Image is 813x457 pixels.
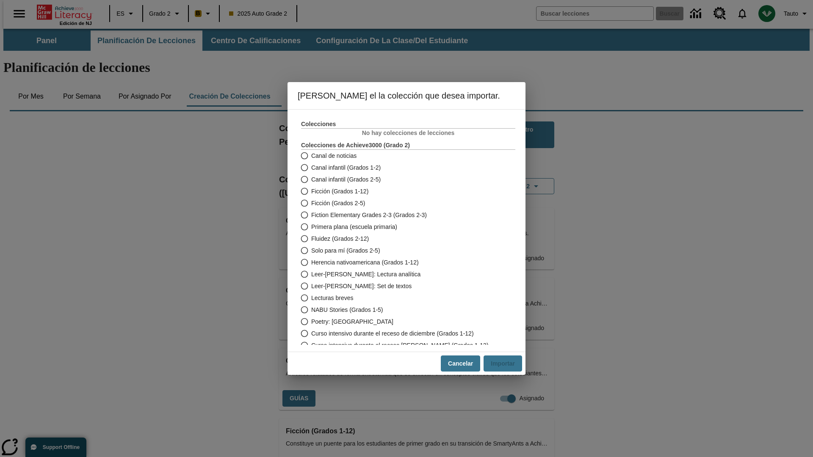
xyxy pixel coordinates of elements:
h3: Colecciones de Achieve3000 (Grado 2 ) [301,141,515,149]
span: Ficción (Grados 2-5) [311,199,365,208]
span: Primera plana (escuela primaria) [311,223,397,231]
span: Ficción (Grados 1-12) [311,187,368,196]
span: Poetry: [GEOGRAPHIC_DATA] [311,317,393,326]
span: Canal de noticias [311,151,357,160]
span: NABU Stories (Grados 1-5) [311,306,383,314]
span: Leer-[PERSON_NAME]: Set de textos [311,282,412,291]
span: Fiction Elementary Grades 2-3 (Grados 2-3) [311,211,427,220]
span: Canal infantil (Grados 1-2) [311,163,381,172]
h3: Colecciones [301,120,515,128]
h6: [PERSON_NAME] el la colección que desea importar. [288,82,525,109]
span: Canal infantil (Grados 2-5) [311,175,381,184]
button: Cancelar [441,355,480,372]
span: Curso intensivo durante el receso [PERSON_NAME] (Grados 1-12) [311,341,489,350]
span: Fluidez (Grados 2-12) [311,234,369,243]
span: Leer-[PERSON_NAME]: Lectura analítica [311,270,420,279]
span: Herencia nativoamericana (Grados 1-12) [311,258,419,267]
span: Lecturas breves [311,294,354,303]
span: Curso intensivo durante el receso de diciembre (Grados 1-12) [311,329,474,338]
p: No hay colecciones de lecciones [301,129,515,138]
span: Solo para mí (Grados 2-5) [311,246,380,255]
